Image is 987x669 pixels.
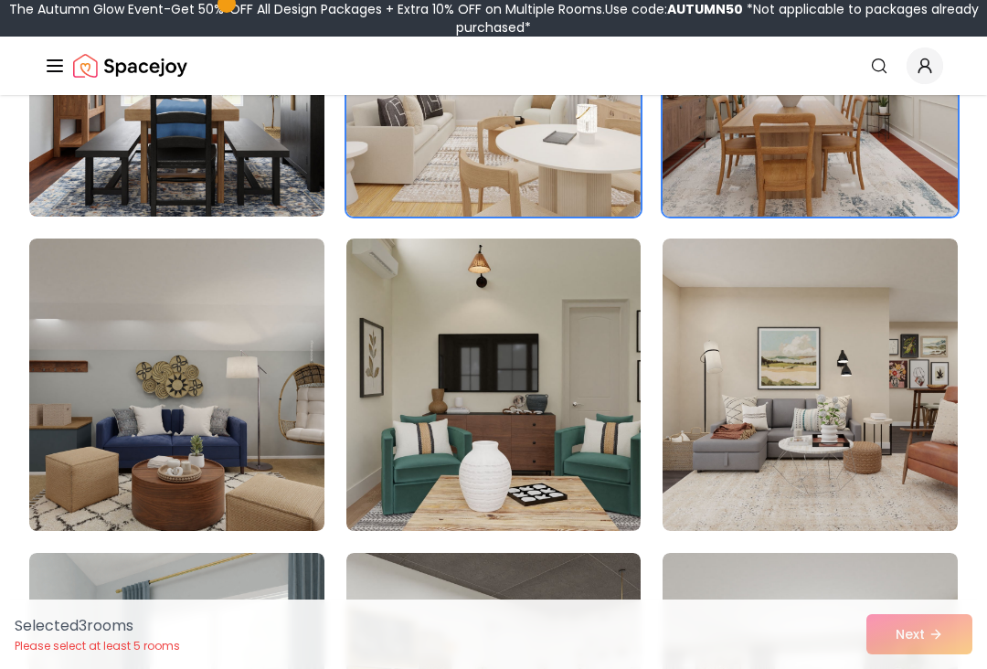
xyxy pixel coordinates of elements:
[44,37,943,95] nav: Global
[663,239,958,531] img: Room room-9
[73,48,187,84] img: Spacejoy Logo
[73,48,187,84] a: Spacejoy
[15,615,180,637] p: Selected 3 room s
[29,239,324,531] img: Room room-7
[15,639,180,653] p: Please select at least 5 rooms
[346,239,642,531] img: Room room-8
